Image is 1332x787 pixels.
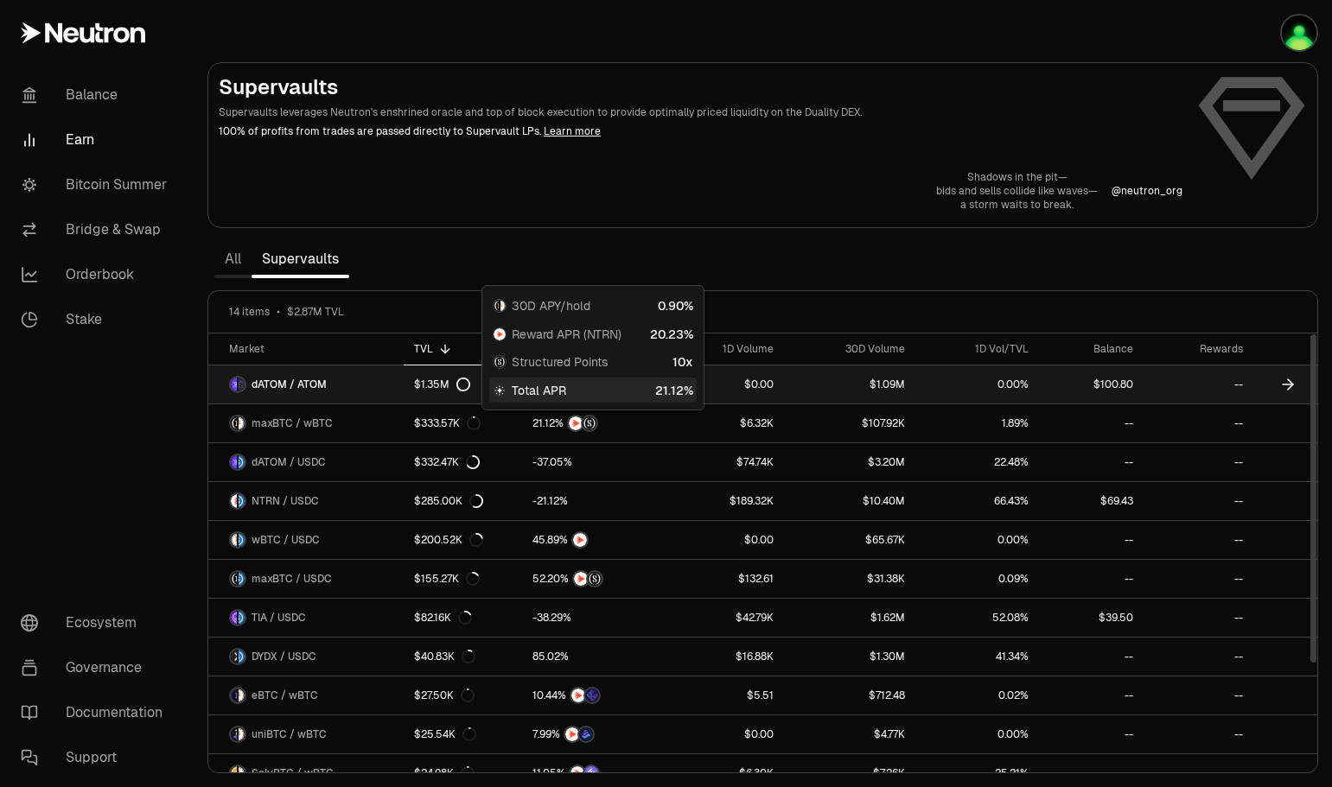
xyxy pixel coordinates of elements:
img: Structured Points [583,416,596,430]
a: 0.09% [915,560,1039,598]
img: USDC Logo [239,611,245,625]
span: maxBTC / wBTC [252,416,333,430]
a: NTRN [522,521,664,559]
img: uniBTC Logo [231,727,237,741]
a: Balance [7,73,187,117]
a: NTRNStructured Points [522,560,664,598]
div: $82.16K [414,611,472,625]
a: -- [1039,560,1144,598]
img: TIA Logo [231,611,237,625]
a: 52.08% [915,599,1039,637]
a: Learn more [544,124,601,138]
a: $0.00 [664,365,784,403]
a: Earn [7,117,187,162]
span: dATOM / USDC [252,455,326,469]
a: $6.32K [664,404,784,442]
a: 1.89% [915,404,1039,442]
div: 1D Vol/TVL [926,342,1029,356]
a: $1.35M [404,365,522,403]
img: Structured Points [494,356,506,368]
div: Rewards [1154,342,1243,356]
a: -- [1144,599,1253,637]
img: maxBTC Logo [231,416,237,430]
img: Solv Points [584,766,598,780]
img: wBTC Logo [239,689,245,702]
div: $40.83K [414,650,475,663]
div: $24.98K [414,766,475,780]
a: Shadows in the pit—bids and sells collide like waves—a storm waits to break. [936,170,1098,212]
a: TIA LogoUSDC LogoTIA / USDC [208,599,404,637]
a: -- [1039,638,1144,676]
a: DYDX LogoUSDC LogoDYDX / USDC [208,638,404,676]
img: USDC Logo [239,572,245,586]
a: $155.27K [404,560,522,598]
button: NTRNSolv Points [532,765,653,782]
div: $200.52K [414,533,483,547]
a: $100.80 [1039,365,1144,403]
img: NTRN [573,533,587,547]
img: wBTC Logo [500,300,506,312]
a: $285.00K [404,482,522,520]
a: 0.02% [915,676,1039,714]
a: 0.00% [915,715,1039,753]
a: $712.48 [784,676,915,714]
span: wBTC / USDC [252,533,320,547]
a: -- [1144,404,1253,442]
a: $5.51 [664,676,784,714]
a: $1.09M [784,365,915,403]
div: $285.00K [414,494,483,508]
span: NTRN / USDC [252,494,319,508]
img: NTRN [565,727,579,741]
img: ATOM Logo [239,378,245,391]
a: 22.48% [915,443,1039,481]
img: USDC Logo [239,650,245,663]
a: NTRNEtherFi Points [522,676,664,714]
img: NTRN [569,416,583,430]
img: maxBTC Logo [231,572,237,586]
button: NTRNStructured Points [532,570,653,587]
a: $16.88K [664,638,784,676]
span: Structured Points [512,353,608,371]
p: bids and sells collide like waves— [936,184,1098,198]
img: DYDX Logo [231,650,237,663]
div: $333.57K [414,416,481,430]
a: $31.38K [784,560,915,598]
a: -- [1039,676,1144,714]
a: $332.47K [404,443,522,481]
a: -- [1144,365,1253,403]
img: USDC Logo [239,455,245,469]
span: $2.87M TVL [287,305,344,319]
a: $82.16K [404,599,522,637]
img: Bedrock Diamonds [579,727,593,741]
a: $107.92K [784,404,915,442]
a: Documentation [7,690,187,735]
img: SolvBTC Logo [231,766,237,780]
a: 0.00% [915,521,1039,559]
img: USDC Logo [239,494,245,508]
a: -- [1039,404,1144,442]
a: Stake [7,297,187,342]
a: $40.83K [404,638,522,676]
a: $200.52K [404,521,522,559]
span: DYDX / USDC [252,650,316,663]
a: maxBTC LogoUSDC LogomaxBTC / USDC [208,560,404,598]
div: 10x [672,353,693,371]
a: -- [1144,560,1253,598]
a: $10.40M [784,482,915,520]
img: NTRN [494,328,506,340]
a: wBTC LogoUSDC LogowBTC / USDC [208,521,404,559]
span: 30D APY/hold [512,297,590,314]
p: Shadows in the pit— [936,170,1098,184]
a: Supervaults [252,242,349,276]
a: $0.00 [664,521,784,559]
div: 30D Volume [794,342,905,356]
span: 14 items [229,305,270,319]
img: EtherFi Points [585,689,599,702]
button: NTRNStructured Points [532,415,653,432]
span: eBTC / wBTC [252,689,318,702]
span: Reward APR (NTRN) [512,326,621,343]
div: 1D Volume [674,342,774,356]
a: Orderbook [7,252,187,297]
div: $332.47K [414,455,480,469]
p: @ neutron_org [1112,184,1182,198]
